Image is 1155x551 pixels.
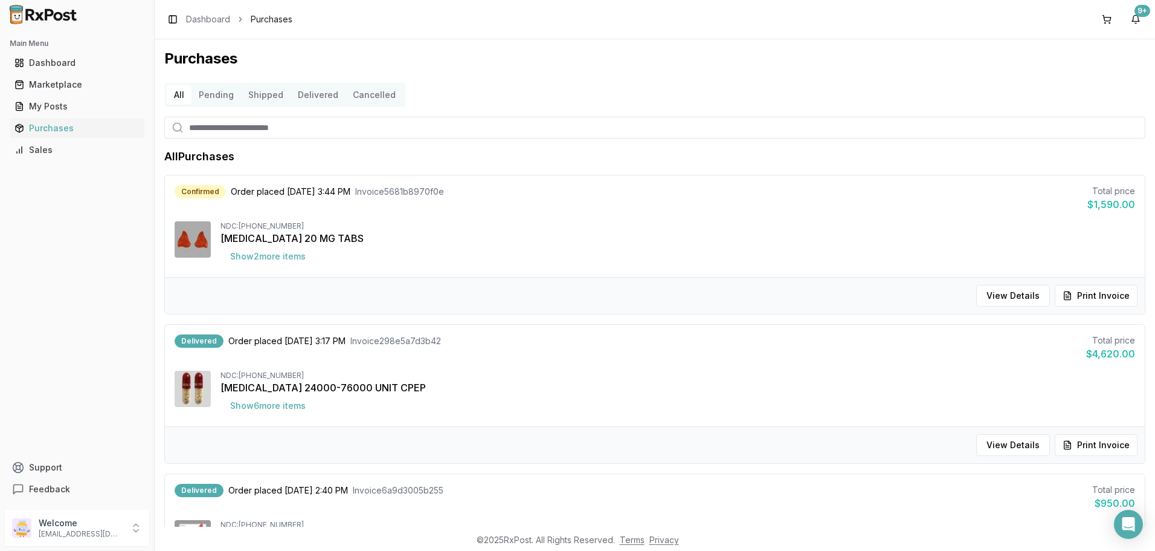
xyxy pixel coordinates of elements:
[353,484,443,497] span: Invoice 6a9d3005b255
[5,140,149,160] button: Sales
[220,380,1135,395] div: [MEDICAL_DATA] 24000-76000 UNIT CPEP
[220,231,1135,246] div: [MEDICAL_DATA] 20 MG TABS
[29,483,70,495] span: Feedback
[14,57,140,69] div: Dashboard
[620,535,645,545] a: Terms
[10,96,144,117] a: My Posts
[5,75,149,94] button: Marketplace
[5,119,149,138] button: Purchases
[1134,5,1150,17] div: 9+
[1086,347,1135,361] div: $4,620.00
[1087,185,1135,197] div: Total price
[12,518,31,538] img: User avatar
[291,85,346,105] button: Delivered
[191,85,241,105] button: Pending
[186,13,292,25] nav: breadcrumb
[231,186,350,198] span: Order placed [DATE] 3:44 PM
[1055,285,1137,307] button: Print Invoice
[39,529,123,539] p: [EMAIL_ADDRESS][DOMAIN_NAME]
[5,53,149,73] button: Dashboard
[1092,484,1135,496] div: Total price
[175,334,224,348] div: Delivered
[14,122,140,134] div: Purchases
[164,148,234,165] h1: All Purchases
[241,85,291,105] button: Shipped
[14,79,140,91] div: Marketplace
[5,478,149,500] button: Feedback
[346,85,403,105] button: Cancelled
[5,457,149,478] button: Support
[5,97,149,116] button: My Posts
[175,185,226,198] div: Confirmed
[14,144,140,156] div: Sales
[5,5,82,24] img: RxPost Logo
[1055,434,1137,456] button: Print Invoice
[355,186,444,198] span: Invoice 5681b8970f0e
[175,484,224,497] div: Delivered
[10,117,144,139] a: Purchases
[976,285,1050,307] button: View Details
[167,85,191,105] button: All
[649,535,679,545] a: Privacy
[220,520,1135,530] div: NDC: [PHONE_NUMBER]
[220,221,1135,231] div: NDC: [PHONE_NUMBER]
[228,335,346,347] span: Order placed [DATE] 3:17 PM
[976,434,1050,456] button: View Details
[1087,197,1135,212] div: $1,590.00
[1114,510,1143,539] div: Open Intercom Messenger
[1126,10,1145,29] button: 9+
[164,49,1145,68] h1: Purchases
[1086,334,1135,347] div: Total price
[350,335,441,347] span: Invoice 298e5a7d3b42
[14,100,140,112] div: My Posts
[175,371,211,407] img: Creon 24000-76000 UNIT CPEP
[39,517,123,529] p: Welcome
[186,13,230,25] a: Dashboard
[251,13,292,25] span: Purchases
[175,221,211,258] img: Xarelto 20 MG TABS
[220,246,315,267] button: Show2more items
[10,39,144,48] h2: Main Menu
[10,52,144,74] a: Dashboard
[228,484,348,497] span: Order placed [DATE] 2:40 PM
[10,139,144,161] a: Sales
[220,371,1135,380] div: NDC: [PHONE_NUMBER]
[1092,496,1135,510] div: $950.00
[220,395,315,417] button: Show6more items
[10,74,144,96] a: Marketplace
